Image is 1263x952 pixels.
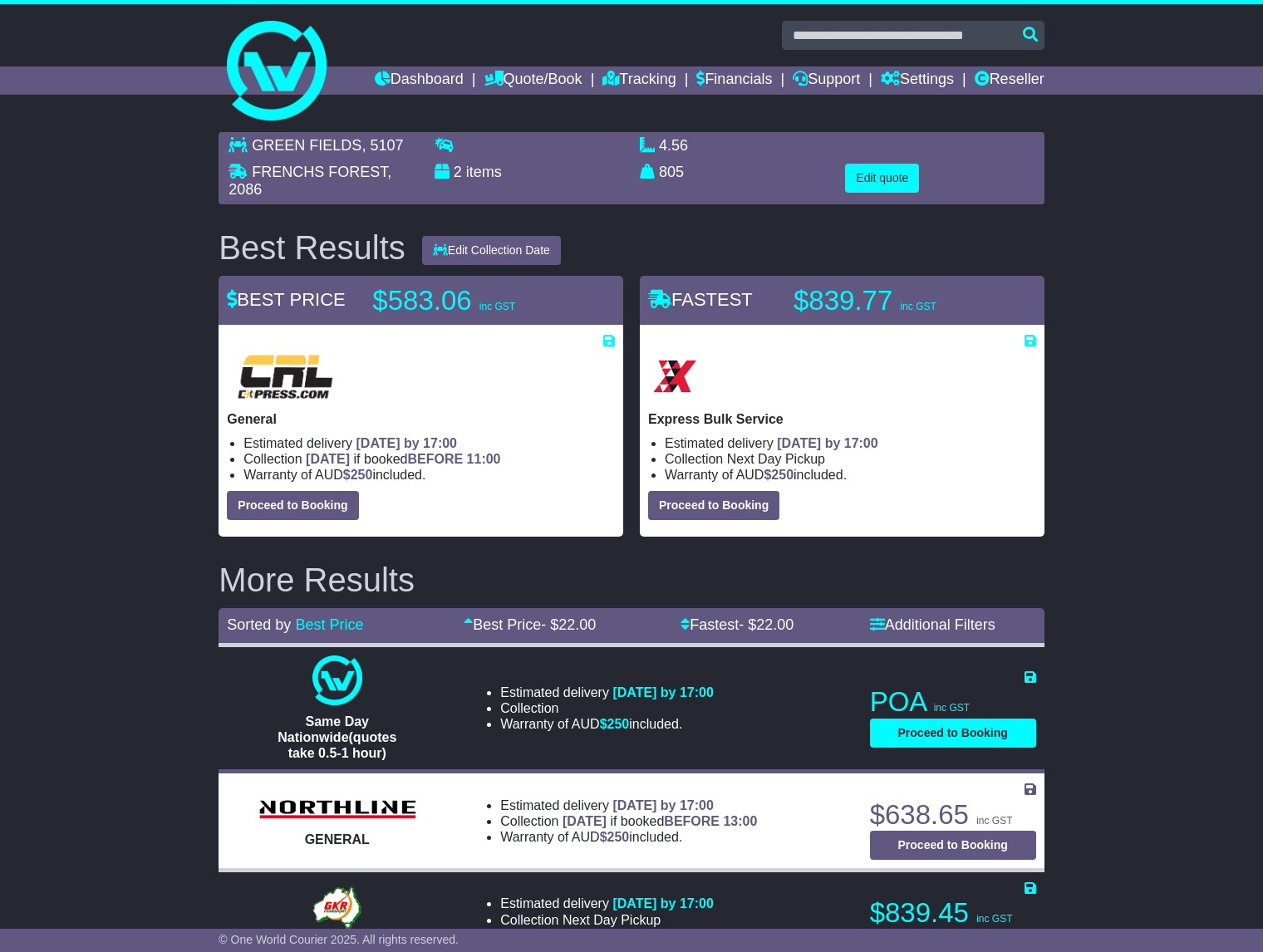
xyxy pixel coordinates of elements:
[607,830,630,844] span: 250
[254,795,420,823] img: Northline Distribution: GENERAL
[351,468,373,482] span: 250
[500,829,757,845] li: Warranty of AUD included.
[975,66,1044,95] a: Reseller
[665,467,1036,483] li: Warranty of AUD included.
[764,468,794,482] span: $
[602,66,676,95] a: Tracking
[227,491,358,520] button: Proceed to Booking
[870,798,1036,832] p: $638.65
[278,714,396,760] span: Same Day Nationwide(quotes take 0.5-1 hour)
[356,436,458,450] span: [DATE] by 17:00
[648,411,1036,427] p: Express Bulk Service
[500,700,714,716] li: Collection
[600,717,630,731] span: $
[422,236,561,265] button: Edit Collection Date
[252,137,361,154] span: GREEN FIELDS
[727,452,825,466] span: Next Day Pickup
[870,616,995,633] a: Additional Filters
[229,164,391,199] span: , 2086
[612,685,714,699] span: [DATE] by 17:00
[870,896,1036,930] p: $839.45
[227,289,345,310] span: BEST PRICE
[479,301,515,312] span: inc GST
[219,933,459,946] span: © One World Courier 2025. All rights reserved.
[563,814,757,828] span: if booked
[659,137,688,154] span: 4.56
[771,468,794,482] span: 250
[558,616,596,633] span: 22.00
[343,468,373,482] span: $
[372,284,580,317] p: $583.06
[664,814,720,828] span: BEFORE
[243,435,615,451] li: Estimated delivery
[934,702,970,714] span: inc GST
[466,164,502,180] span: items
[227,616,291,633] span: Sorted by
[870,831,1036,860] button: Proceed to Booking
[845,164,919,193] button: Edit quote
[648,289,753,310] span: FASTEST
[227,350,343,403] img: CRL: General
[900,301,936,312] span: inc GST
[361,137,403,154] span: , 5107
[252,164,387,180] span: FRENCHS FOREST
[500,685,714,700] li: Estimated delivery
[243,467,615,483] li: Warranty of AUD included.
[612,798,714,812] span: [DATE] by 17:00
[794,284,1001,317] p: $839.77
[648,491,779,520] button: Proceed to Booking
[793,66,860,95] a: Support
[500,928,714,944] li: Warranty of AUD included.
[723,814,757,828] span: 13:00
[500,797,757,813] li: Estimated delivery
[870,719,1036,748] button: Proceed to Booking
[777,436,878,450] span: [DATE] by 17:00
[407,452,463,466] span: BEFORE
[563,913,661,927] span: Next Day Pickup
[681,616,794,633] a: Fastest- $22.00
[541,616,596,633] span: - $
[976,913,1012,925] span: inc GST
[305,832,370,846] span: GENERAL
[500,912,714,928] li: Collection
[312,655,362,705] img: One World Courier: Same Day Nationwide(quotes take 0.5-1 hour)
[665,451,1036,467] li: Collection
[295,616,363,633] a: Best Price
[375,66,464,95] a: Dashboard
[500,813,757,829] li: Collection
[210,229,414,266] div: Best Results
[607,717,630,731] span: 250
[612,896,714,910] span: [DATE] by 17:00
[665,435,1036,451] li: Estimated delivery
[563,814,607,828] span: [DATE]
[870,685,1036,719] p: POA
[454,164,462,180] span: 2
[243,451,615,467] li: Collection
[306,452,500,466] span: if booked
[308,883,366,933] img: GKR: GENERAL
[500,716,714,732] li: Warranty of AUD included.
[976,815,1012,827] span: inc GST
[756,616,794,633] span: 22.00
[219,562,1044,598] h2: More Results
[500,896,714,911] li: Estimated delivery
[881,66,954,95] a: Settings
[467,452,501,466] span: 11:00
[227,411,615,427] p: General
[464,616,596,633] a: Best Price- $22.00
[659,164,684,180] span: 805
[484,66,582,95] a: Quote/Book
[600,830,630,844] span: $
[306,452,350,466] span: [DATE]
[739,616,794,633] span: - $
[648,350,701,403] img: Border Express: Express Bulk Service
[696,66,772,95] a: Financials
